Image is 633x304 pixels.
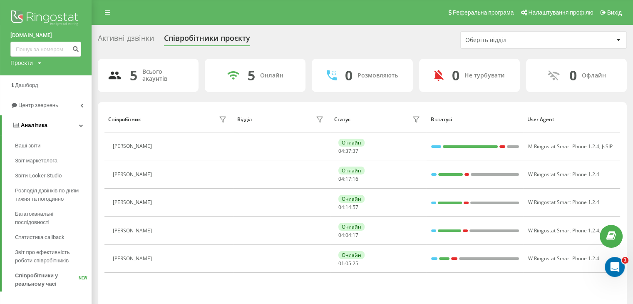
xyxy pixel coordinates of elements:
div: Офлайн [581,72,606,79]
div: [PERSON_NAME] [113,199,154,205]
div: : : [338,176,358,182]
div: Співробітник [108,117,141,122]
span: 37 [345,147,351,154]
a: [DOMAIN_NAME] [10,31,81,40]
span: W Ringostat Smart Phone 1.2.4 [528,255,599,262]
div: Відділ [237,117,252,122]
div: : : [338,232,358,238]
span: 04 [345,232,351,239]
a: Співробітники у реальному часіNEW [15,268,92,292]
div: User Agent [527,117,616,122]
span: M Ringostat Smart Phone 1.2.4 [528,143,599,150]
div: Не турбувати [464,72,505,79]
div: Онлайн [338,223,365,231]
div: [PERSON_NAME] [113,172,154,177]
span: Багатоканальні послідовності [15,210,87,227]
a: Багатоканальні послідовності [15,207,92,230]
span: 04 [338,175,344,182]
span: 04 [338,232,344,239]
a: Розподіл дзвінків по дням тижня та погодинно [15,183,92,207]
span: 05 [345,260,351,267]
div: Онлайн [338,251,365,259]
span: Звіт маркетолога [15,157,57,165]
span: Розподіл дзвінків по дням тижня та погодинно [15,187,87,203]
div: Онлайн [338,195,365,203]
div: 5 [130,67,137,83]
input: Пошук за номером [10,42,81,57]
span: Реферальна програма [453,9,514,16]
iframe: Intercom live chat [605,257,625,277]
a: Аналiтика [2,115,92,135]
div: [PERSON_NAME] [113,256,154,262]
span: Статистика callback [15,233,65,242]
img: Ringostat logo [10,8,81,29]
div: Всього акаунтів [142,68,189,82]
span: Вихід [607,9,622,16]
div: Статус [334,117,350,122]
span: Звіти Looker Studio [15,172,62,180]
a: Звіт маркетолога [15,153,92,168]
div: Активні дзвінки [98,34,154,47]
span: 04 [338,204,344,211]
div: 0 [345,67,352,83]
span: Ваші звіти [15,142,40,150]
span: 25 [352,260,358,267]
div: 0 [452,67,459,83]
div: Проекти [10,59,33,67]
div: [PERSON_NAME] [113,143,154,149]
span: Центр звернень [18,102,58,108]
div: Оберіть відділ [465,37,565,44]
span: 1 [622,257,628,264]
div: Онлайн [338,167,365,174]
span: JsSIP [602,143,613,150]
span: Звіт про ефективність роботи співробітників [15,248,87,265]
span: 17 [352,232,358,239]
div: : : [338,261,358,267]
div: 0 [569,67,576,83]
span: 16 [352,175,358,182]
div: Онлайн [260,72,283,79]
span: Налаштування профілю [528,9,593,16]
div: Розмовляють [357,72,398,79]
div: 5 [248,67,255,83]
span: 14 [345,204,351,211]
span: W Ringostat Smart Phone 1.2.4 [528,171,599,178]
a: Статистика callback [15,230,92,245]
span: 57 [352,204,358,211]
span: 17 [345,175,351,182]
span: Аналiтика [21,122,47,128]
a: Ваші звіти [15,138,92,153]
div: : : [338,204,358,210]
div: Онлайн [338,139,365,147]
span: Співробітники у реальному часі [15,272,79,288]
span: 04 [338,147,344,154]
span: W Ringostat Smart Phone 1.2.4 [528,227,599,234]
div: [PERSON_NAME] [113,228,154,234]
span: 01 [338,260,344,267]
span: W Ringostat Smart Phone 1.2.4 [528,199,599,206]
div: : : [338,148,358,154]
a: Звіт про ефективність роботи співробітників [15,245,92,268]
div: В статусі [431,117,519,122]
div: Співробітники проєкту [164,34,250,47]
span: Дашборд [15,82,38,88]
a: Звіти Looker Studio [15,168,92,183]
span: 37 [352,147,358,154]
